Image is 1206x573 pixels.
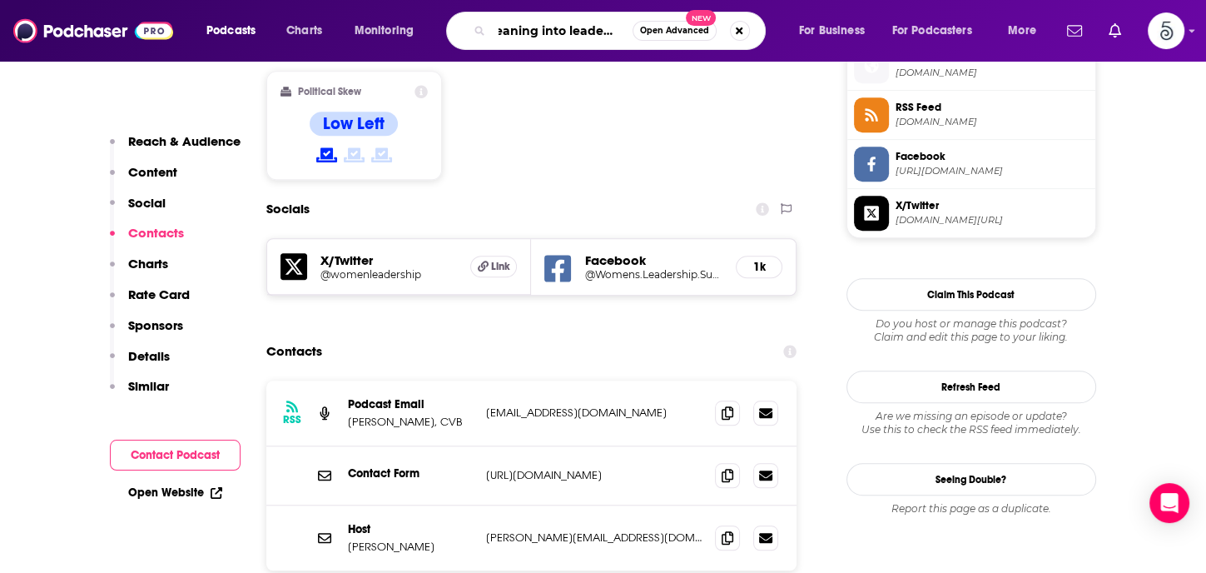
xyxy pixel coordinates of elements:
span: https://www.facebook.com/Womens.Leadership.Success [896,165,1089,177]
span: RSS Feed [896,100,1089,115]
h5: X/Twitter [320,252,458,268]
span: X/Twitter [896,198,1089,213]
img: User Profile [1148,12,1184,49]
h2: Socials [266,193,310,225]
p: Similar [128,378,169,394]
button: Sponsors [110,317,183,348]
button: Reach & Audience [110,133,241,164]
span: For Business [799,19,865,42]
span: Do you host or manage this podcast? [846,317,1096,331]
div: Are we missing an episode or update? Use this to check the RSS feed immediately. [846,410,1096,436]
a: Show notifications dropdown [1060,17,1089,45]
a: Link [470,256,517,277]
button: Show profile menu [1148,12,1184,49]
button: Social [110,195,166,226]
p: Contact Form [348,466,473,481]
button: open menu [195,17,277,44]
button: Details [110,348,170,379]
a: Seeing Double? [846,463,1096,496]
span: More [1008,19,1036,42]
div: Search podcasts, credits, & more... [462,12,782,50]
button: open menu [881,17,996,44]
a: @Womens.Leadership.Success [584,268,722,281]
p: Details [128,348,170,364]
button: Charts [110,256,168,286]
span: New [686,10,716,26]
h4: Low Left [323,113,385,134]
img: Podchaser - Follow, Share and Rate Podcasts [13,15,173,47]
p: [URL][DOMAIN_NAME] [486,468,702,482]
button: Similar [110,378,169,409]
span: Logged in as Spiral5-G2 [1148,12,1184,49]
a: @womenleadership [320,268,458,281]
button: Rate Card [110,286,190,317]
button: Contacts [110,225,184,256]
h2: Political Skew [298,86,361,97]
span: Open Advanced [640,27,709,35]
button: open menu [996,17,1057,44]
h5: 1k [750,260,768,274]
button: Contact Podcast [110,440,241,471]
span: Link [491,260,510,273]
p: Social [128,195,166,211]
input: Search podcasts, credits, & more... [492,17,633,44]
a: Open Website [128,486,222,500]
span: Monitoring [355,19,414,42]
p: Rate Card [128,286,190,302]
span: twitter.com/womenleadership [896,214,1089,227]
h5: Facebook [584,252,722,268]
p: [EMAIL_ADDRESS][DOMAIN_NAME] [486,406,702,420]
a: Facebook[URL][DOMAIN_NAME] [854,147,1089,182]
a: X/Twitter[DOMAIN_NAME][URL] [854,196,1089,231]
span: Podcasts [206,19,256,42]
p: Host [348,522,473,536]
button: Open AdvancedNew [633,21,717,41]
p: [PERSON_NAME] [348,540,473,554]
span: womensleadershipsuccess.com [896,116,1089,128]
p: Podcast Email [348,397,473,411]
span: For Podcasters [892,19,972,42]
a: Show notifications dropdown [1102,17,1128,45]
button: Refresh Feed [846,371,1096,403]
p: Contacts [128,225,184,241]
button: open menu [787,17,886,44]
h3: RSS [283,413,301,426]
div: Claim and edit this page to your liking. [846,317,1096,344]
p: [PERSON_NAME][EMAIL_ADDRESS][DOMAIN_NAME] [486,531,702,545]
button: open menu [343,17,435,44]
p: Reach & Audience [128,133,241,149]
p: Charts [128,256,168,272]
span: Charts [286,19,322,42]
a: Charts [275,17,332,44]
p: [PERSON_NAME], CVB [348,415,473,429]
p: Sponsors [128,317,183,333]
div: Open Intercom Messenger [1149,483,1189,523]
a: Official Website[DOMAIN_NAME] [854,48,1089,83]
div: Report this page as a duplicate. [846,502,1096,516]
button: Content [110,164,177,195]
p: Content [128,164,177,180]
button: Claim This Podcast [846,278,1096,311]
h2: Contacts [266,336,322,367]
a: RSS Feed[DOMAIN_NAME] [854,97,1089,132]
span: Facebook [896,149,1089,164]
span: womensleadershipsuccess.com [896,67,1089,79]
